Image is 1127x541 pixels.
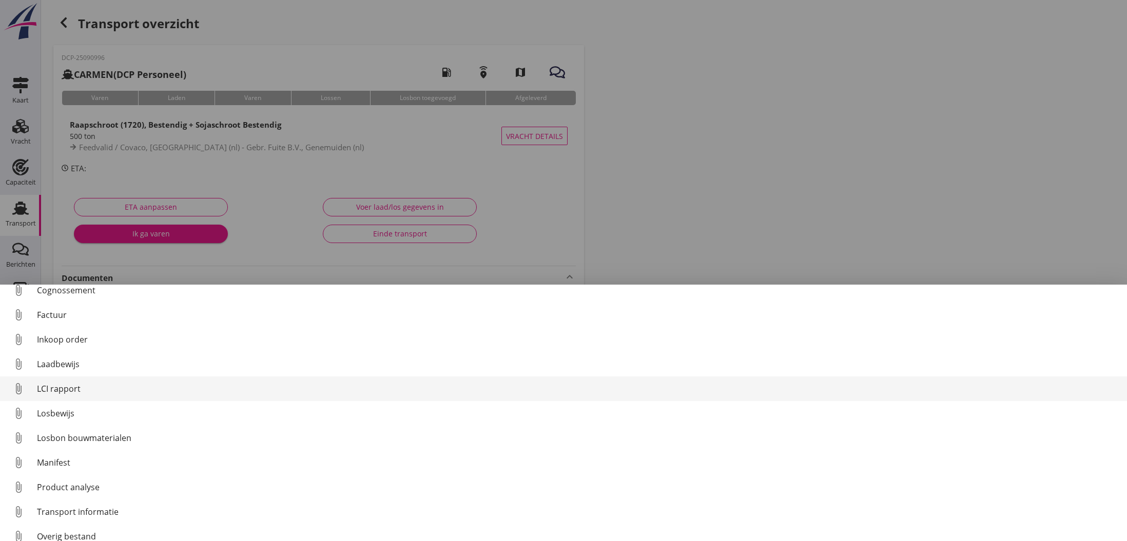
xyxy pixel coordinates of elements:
[37,309,1119,321] div: Factuur
[10,380,27,397] i: attach_file
[37,358,1119,370] div: Laadbewijs
[37,481,1119,493] div: Product analyse
[10,504,27,520] i: attach_file
[37,456,1119,469] div: Manifest
[37,383,1119,395] div: LCI rapport
[37,432,1119,444] div: Losbon bouwmaterialen
[10,479,27,495] i: attach_file
[10,307,27,323] i: attach_file
[10,430,27,446] i: attach_file
[10,331,27,348] i: attach_file
[10,454,27,471] i: attach_file
[10,282,27,298] i: attach_file
[37,407,1119,419] div: Losbewijs
[37,333,1119,346] div: Inkoop order
[10,356,27,372] i: attach_file
[10,405,27,422] i: attach_file
[37,506,1119,518] div: Transport informatie
[37,284,1119,296] div: Cognossement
